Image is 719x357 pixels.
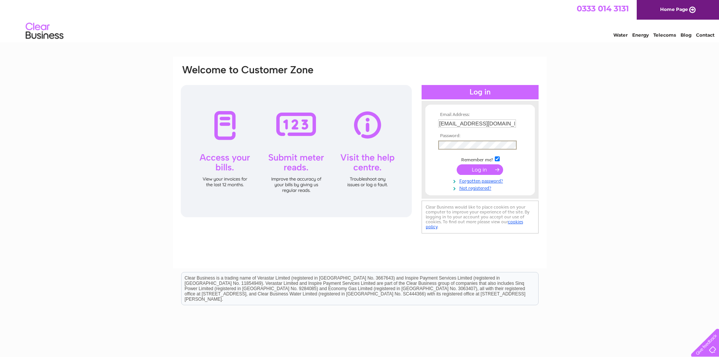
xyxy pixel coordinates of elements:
a: Energy [632,32,649,38]
a: Water [613,32,628,38]
img: logo.png [25,20,64,43]
a: Contact [696,32,714,38]
a: Blog [681,32,691,38]
td: Remember me? [436,155,524,163]
div: Clear Business would like to place cookies on your computer to improve your experience of the sit... [422,201,539,233]
a: Not registered? [438,184,524,191]
div: Clear Business is a trading name of Verastar Limited (registered in [GEOGRAPHIC_DATA] No. 3667643... [182,4,538,37]
a: cookies policy [426,219,523,229]
input: Submit [457,164,503,175]
a: 0333 014 3131 [577,4,629,13]
th: Email Address: [436,112,524,117]
a: Telecoms [653,32,676,38]
a: Forgotten password? [438,177,524,184]
th: Password: [436,133,524,139]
